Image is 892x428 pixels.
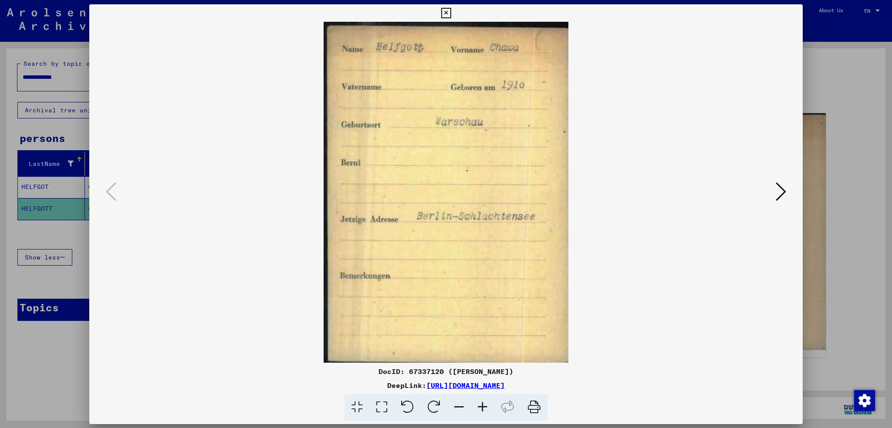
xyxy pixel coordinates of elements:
[89,380,803,391] div: DeepLink:
[854,390,875,411] img: Change consent
[854,390,875,411] div: Change consent
[426,381,505,390] a: [URL][DOMAIN_NAME]
[119,22,773,363] img: 001.jpg
[89,366,803,377] div: DocID: 67337120 ([PERSON_NAME])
